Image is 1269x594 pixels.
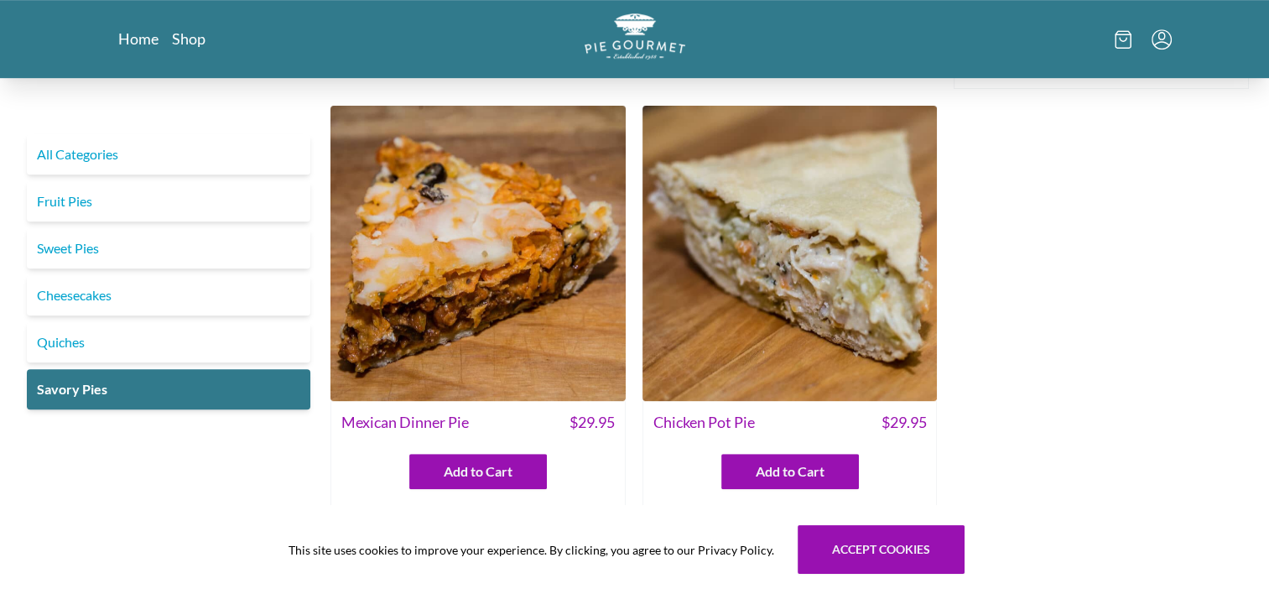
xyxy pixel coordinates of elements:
span: $ 29.95 [569,411,615,434]
a: Sweet Pies [27,228,310,268]
button: Accept cookies [798,525,965,574]
a: Shop [172,29,205,49]
a: Quiches [27,322,310,362]
button: Menu [1152,29,1172,49]
img: Chicken Pot Pie [642,106,938,401]
div: Zesty, not hot like hot pepper hot, combination of olives, sour cream, green onions, chili with b... [331,499,625,543]
a: Home [118,29,159,49]
a: Cheesecakes [27,275,310,315]
span: Add to Cart [444,461,512,482]
button: Add to Cart [409,454,547,489]
div: Probably the best chicken pot pie this side of the [US_STATE]. Filled with generous amounts of wh... [643,499,937,573]
a: Fruit Pies [27,181,310,221]
span: $ 29.95 [881,411,926,434]
img: Mexican Dinner Pie [330,106,626,401]
span: Add to Cart [756,461,824,482]
span: Chicken Pot Pie [653,411,755,434]
button: Add to Cart [721,454,859,489]
img: logo [585,13,685,60]
a: All Categories [27,134,310,175]
a: Savory Pies [27,369,310,409]
a: Logo [585,13,685,65]
span: This site uses cookies to improve your experience. By clicking, you agree to our Privacy Policy. [289,541,774,559]
span: Mexican Dinner Pie [341,411,469,434]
